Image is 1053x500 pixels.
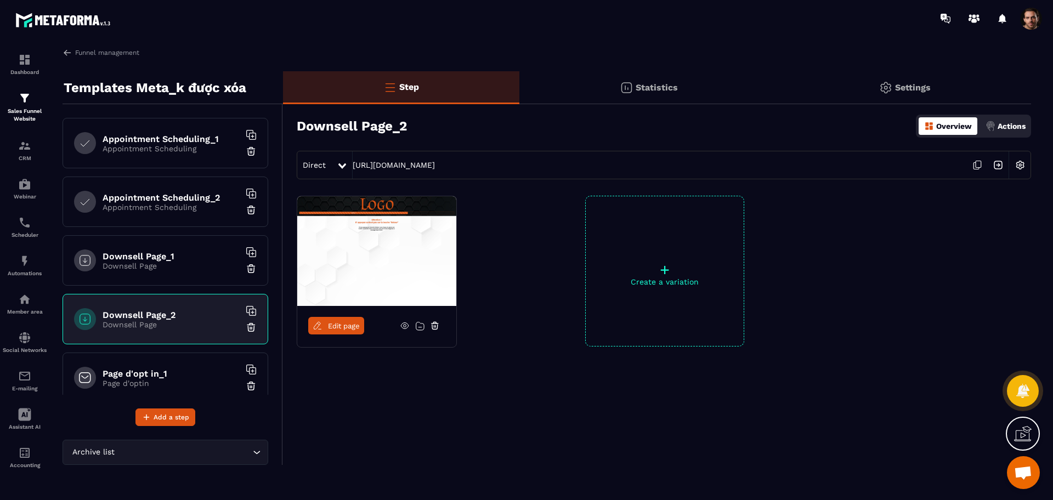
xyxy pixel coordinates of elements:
[3,155,47,161] p: CRM
[3,438,47,476] a: accountantaccountantAccounting
[620,81,633,94] img: stats.20deebd0.svg
[3,208,47,246] a: schedulerschedulerScheduler
[383,81,397,94] img: bars-o.4a397970.svg
[63,440,268,465] div: Search for option
[63,48,139,58] a: Funnel management
[103,134,240,144] h6: Appointment Scheduling_1
[353,161,435,169] a: [URL][DOMAIN_NAME]
[303,161,326,169] span: Direct
[308,317,364,334] a: Edit page
[586,262,744,277] p: +
[103,379,240,388] p: Page d'optin
[103,310,240,320] h6: Downsell Page_2
[103,251,240,262] h6: Downsell Page_1
[3,462,47,468] p: Accounting
[3,424,47,430] p: Assistant AI
[18,178,31,191] img: automations
[64,77,246,99] p: Templates Meta_k được xóa
[986,121,995,131] img: actions.d6e523a2.png
[297,196,456,306] img: image
[3,270,47,276] p: Automations
[1010,155,1031,175] img: setting-w.858f3a88.svg
[297,118,407,134] h3: Downsell Page_2
[103,262,240,270] p: Downsell Page
[3,347,47,353] p: Social Networks
[63,48,72,58] img: arrow
[895,82,931,93] p: Settings
[586,277,744,286] p: Create a variation
[3,107,47,123] p: Sales Funnel Website
[103,203,240,212] p: Appointment Scheduling
[18,216,31,229] img: scheduler
[154,412,189,423] span: Add a step
[3,232,47,238] p: Scheduler
[18,446,31,459] img: accountant
[18,331,31,344] img: social-network
[3,45,47,83] a: formationformationDashboard
[988,155,1009,175] img: arrow-next.bcc2205e.svg
[3,400,47,438] a: Assistant AI
[15,10,114,30] img: logo
[117,446,250,458] input: Search for option
[3,309,47,315] p: Member area
[3,69,47,75] p: Dashboard
[103,320,240,329] p: Downsell Page
[924,121,934,131] img: dashboard-orange.40269519.svg
[3,83,47,131] a: formationformationSales Funnel Website
[135,408,195,426] button: Add a step
[3,285,47,323] a: automationsautomationsMember area
[246,204,257,215] img: trash
[998,122,1026,130] p: Actions
[3,361,47,400] a: emailemailE-mailing
[70,446,117,458] span: Archive list
[3,385,47,391] p: E-mailing
[246,146,257,157] img: trash
[18,370,31,383] img: email
[103,144,240,153] p: Appointment Scheduling
[103,192,240,203] h6: Appointment Scheduling_2
[1007,456,1040,489] div: Mở cuộc trò chuyện
[246,322,257,333] img: trash
[103,368,240,379] h6: Page d'opt in_1
[636,82,678,93] p: Statistics
[18,293,31,306] img: automations
[18,92,31,105] img: formation
[399,82,419,92] p: Step
[246,263,257,274] img: trash
[18,254,31,268] img: automations
[18,53,31,66] img: formation
[18,139,31,152] img: formation
[879,81,892,94] img: setting-gr.5f69749f.svg
[3,246,47,285] a: automationsautomationsAutomations
[328,322,360,330] span: Edit page
[3,169,47,208] a: automationsautomationsWebinar
[246,380,257,391] img: trash
[3,194,47,200] p: Webinar
[3,131,47,169] a: formationformationCRM
[936,122,972,130] p: Overview
[3,323,47,361] a: social-networksocial-networkSocial Networks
